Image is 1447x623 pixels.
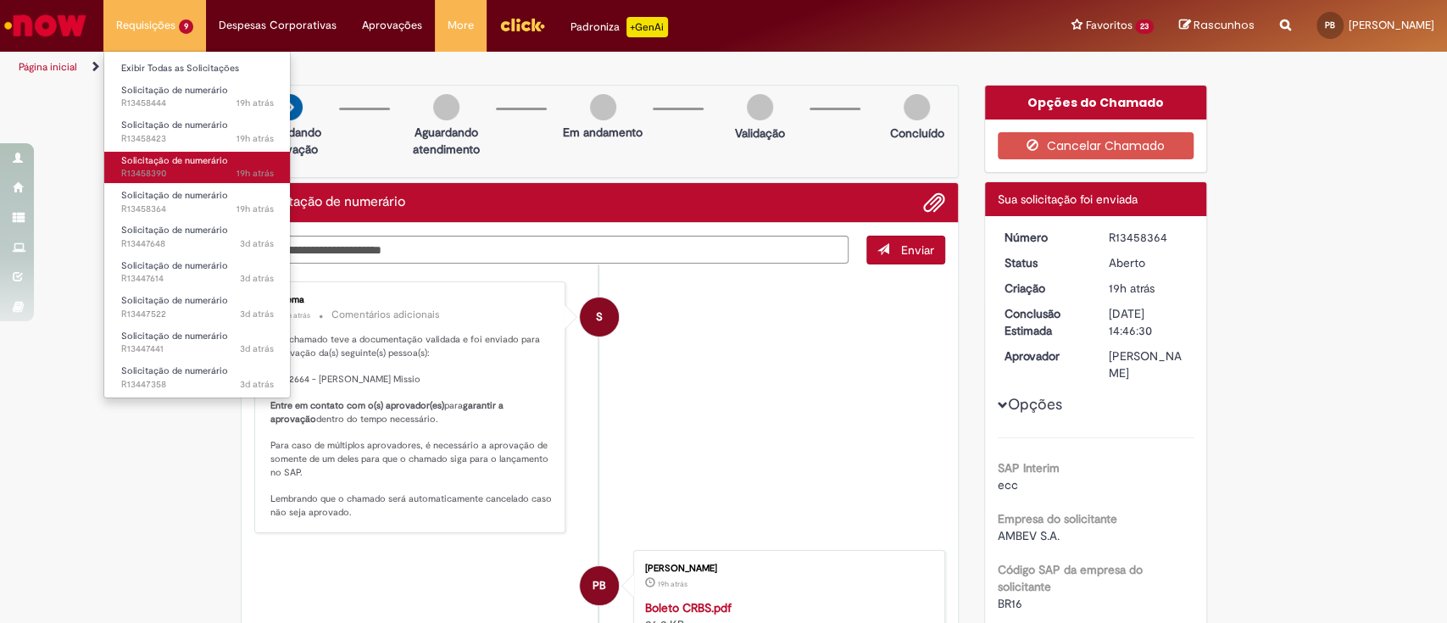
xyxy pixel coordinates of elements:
[121,259,228,272] span: Solicitação de numerário
[121,119,228,131] span: Solicitação de numerário
[116,17,175,34] span: Requisições
[645,564,927,574] div: [PERSON_NAME]
[580,566,619,605] div: Patricia Cristina Pinto Benedito
[985,86,1206,120] div: Opções do Chamado
[121,84,228,97] span: Solicitação de numerário
[992,229,1096,246] dt: Número
[1109,280,1188,297] div: 28/08/2025 14:46:26
[240,237,274,250] span: 3d atrás
[998,511,1117,526] b: Empresa do solicitante
[121,154,228,167] span: Solicitação de numerário
[104,327,291,359] a: Aberto R13447441 : Solicitação de numerário
[121,330,228,342] span: Solicitação de numerário
[998,477,1018,492] span: ecc
[433,94,459,120] img: img-circle-grey.png
[992,254,1096,271] dt: Status
[121,378,274,392] span: R13447358
[237,97,274,109] span: 19h atrás
[283,310,310,320] time: 29/08/2025 08:08:52
[1109,254,1188,271] div: Aberto
[240,308,274,320] span: 3d atrás
[998,460,1060,476] b: SAP Interim
[237,203,274,215] span: 19h atrás
[254,195,405,210] h2: Solicitação de numerário Histórico de tíquete
[121,364,228,377] span: Solicitação de numerário
[240,378,274,391] time: 26/08/2025 10:20:22
[998,192,1138,207] span: Sua solicitação foi enviada
[104,257,291,288] a: Aberto R13447614 : Solicitação de numerário
[121,167,274,181] span: R13458390
[1349,18,1434,32] span: [PERSON_NAME]
[747,94,773,120] img: img-circle-grey.png
[104,116,291,147] a: Aberto R13458423 : Solicitação de numerário
[121,97,274,110] span: R13458444
[104,152,291,183] a: Aberto R13458390 : Solicitação de numerário
[1325,19,1335,31] span: PB
[998,528,1060,543] span: AMBEV S.A.
[645,600,732,615] a: Boleto CRBS.pdf
[331,308,440,322] small: Comentários adicionais
[596,297,603,337] span: S
[121,342,274,356] span: R13447441
[2,8,89,42] img: ServiceNow
[237,132,274,145] span: 19h atrás
[580,298,619,337] div: System
[254,236,849,264] textarea: Digite sua mensagem aqui...
[270,295,553,305] div: Sistema
[240,342,274,355] span: 3d atrás
[121,203,274,216] span: R13458364
[1109,229,1188,246] div: R13458364
[998,562,1143,594] b: Código SAP da empresa do solicitante
[998,132,1194,159] button: Cancelar Chamado
[590,94,616,120] img: img-circle-grey.png
[237,132,274,145] time: 28/08/2025 14:54:50
[121,237,274,251] span: R13447648
[237,167,274,180] span: 19h atrás
[1109,281,1155,296] span: 19h atrás
[270,399,444,412] b: Entre em contato com o(s) aprovador(es)
[904,94,930,120] img: img-circle-grey.png
[570,17,668,37] div: Padroniza
[121,294,228,307] span: Solicitação de numerário
[992,348,1096,364] dt: Aprovador
[179,19,193,34] span: 9
[240,237,274,250] time: 26/08/2025 11:02:21
[1179,18,1255,34] a: Rascunhos
[499,12,545,37] img: click_logo_yellow_360x200.png
[104,292,291,323] a: Aberto R13447522 : Solicitação de numerário
[1109,348,1188,381] div: [PERSON_NAME]
[104,186,291,218] a: Aberto R13458364 : Solicitação de numerário
[866,236,945,264] button: Enviar
[19,60,77,74] a: Página inicial
[240,272,274,285] span: 3d atrás
[121,189,228,202] span: Solicitação de numerário
[121,272,274,286] span: R13447614
[237,97,274,109] time: 28/08/2025 14:57:08
[237,167,274,180] time: 28/08/2025 14:50:00
[658,579,687,589] time: 28/08/2025 14:46:02
[923,192,945,214] button: Adicionar anexos
[1085,17,1132,34] span: Favoritos
[563,124,643,141] p: Em andamento
[992,280,1096,297] dt: Criação
[992,305,1096,339] dt: Conclusão Estimada
[626,17,668,37] p: +GenAi
[219,17,337,34] span: Despesas Corporativas
[1194,17,1255,33] span: Rascunhos
[889,125,943,142] p: Concluído
[448,17,474,34] span: More
[283,310,310,320] span: 2h atrás
[593,565,606,606] span: PB
[270,399,506,426] b: garantir a aprovação
[1135,19,1154,34] span: 23
[901,242,934,258] span: Enviar
[104,59,291,78] a: Exibir Todas as Solicitações
[270,333,553,520] p: Seu chamado teve a documentação validada e foi enviado para aprovação da(s) seguinte(s) pessoa(s)...
[104,221,291,253] a: Aberto R13447648 : Solicitação de numerário
[405,124,487,158] p: Aguardando atendimento
[735,125,785,142] p: Validação
[121,224,228,236] span: Solicitação de numerário
[240,378,274,391] span: 3d atrás
[1109,305,1188,339] div: [DATE] 14:46:30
